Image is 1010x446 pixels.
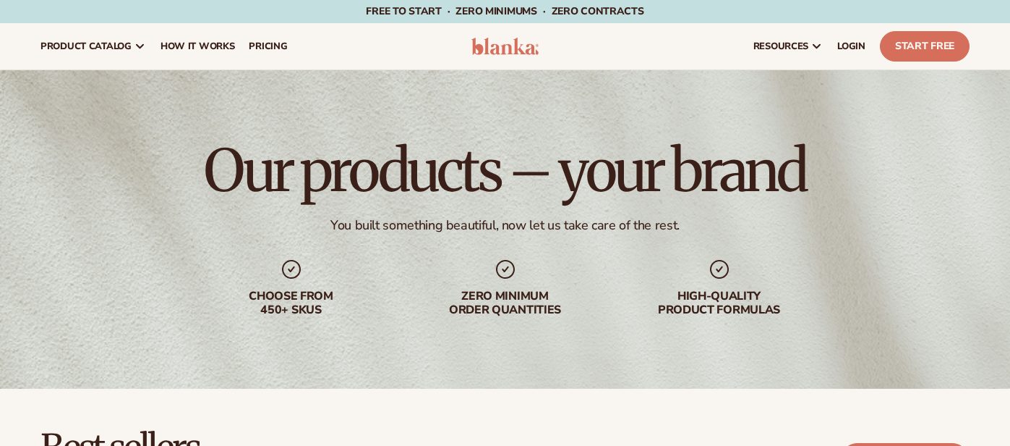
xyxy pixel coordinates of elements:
[204,142,805,200] h1: Our products – your brand
[33,23,153,70] a: product catalog
[837,41,865,52] span: LOGIN
[153,23,242,70] a: How It Works
[330,217,680,234] div: You built something beautiful, now let us take care of the rest.
[161,41,235,52] span: How It Works
[471,38,539,55] img: logo
[753,41,808,52] span: resources
[40,41,132,52] span: product catalog
[830,23,873,70] a: LOGIN
[366,4,643,18] span: Free to start · ZERO minimums · ZERO contracts
[880,31,970,62] a: Start Free
[241,23,294,70] a: pricing
[249,41,287,52] span: pricing
[413,290,598,317] div: Zero minimum order quantities
[627,290,812,317] div: High-quality product formulas
[199,290,384,317] div: Choose from 450+ Skus
[746,23,830,70] a: resources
